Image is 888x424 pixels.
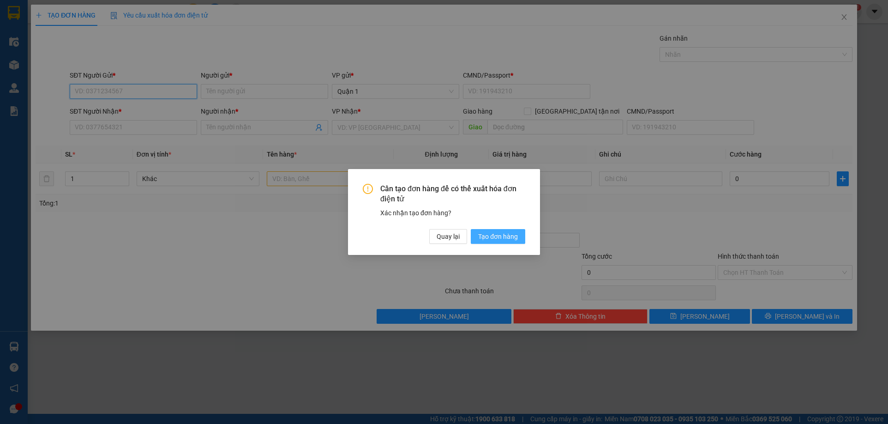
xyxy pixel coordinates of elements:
[429,229,467,244] button: Quay lại
[478,231,518,242] span: Tạo đơn hàng
[363,184,373,194] span: exclamation-circle
[380,208,525,218] div: Xác nhận tạo đơn hàng?
[437,231,460,242] span: Quay lại
[380,184,525,205] span: Cần tạo đơn hàng để có thể xuất hóa đơn điện tử
[471,229,525,244] button: Tạo đơn hàng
